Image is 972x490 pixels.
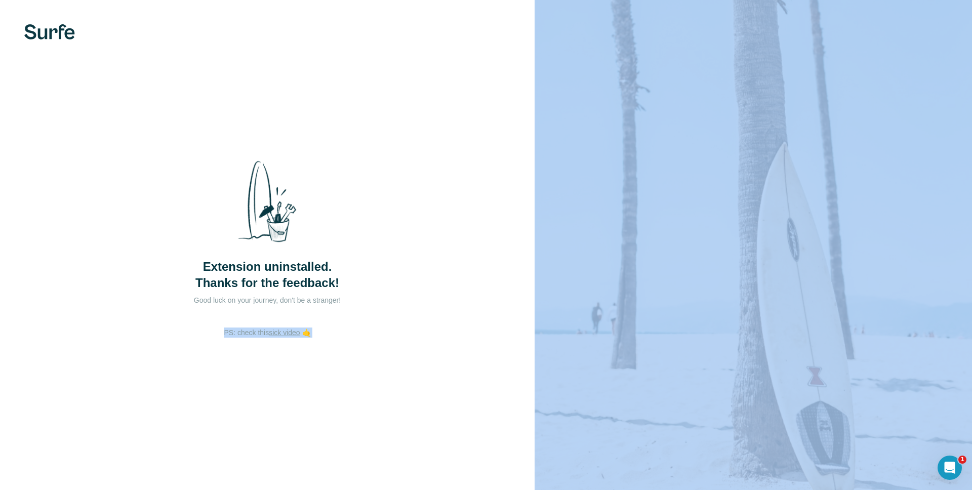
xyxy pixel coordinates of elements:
[958,456,966,464] span: 1
[229,152,305,251] img: Surfe Stock Photo - Selling good vibes
[938,456,962,480] iframe: Intercom live chat
[195,259,339,291] span: Extension uninstalled. Thanks for the feedback!
[224,328,310,338] p: PS: check this 🤙
[166,295,369,305] p: Good luck on your journey, don't be a stranger!
[269,329,300,337] a: sick video
[24,24,75,39] img: Surfe's logo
